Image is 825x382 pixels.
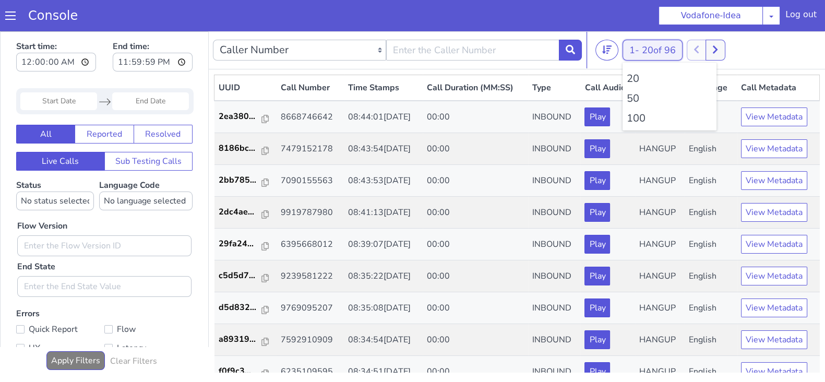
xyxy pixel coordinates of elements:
[685,293,737,325] td: English
[219,142,273,155] a: 2bb785...
[110,325,157,335] h6: Clear Filters
[685,134,737,165] td: English
[685,325,737,356] td: English
[584,108,610,127] button: Play
[16,121,105,139] button: Live Calls
[277,165,344,197] td: 9919787980
[16,160,94,179] select: Status
[219,238,262,250] p: c5d5d7...
[219,79,273,91] a: 2ea380...
[423,293,528,325] td: 00:00
[134,93,193,112] button: Resolved
[528,44,581,70] th: Type
[741,267,807,286] button: View Metadata
[528,165,581,197] td: INBOUND
[219,333,262,346] p: f0f9c3...
[219,174,273,187] a: 2dc4ae...
[584,172,610,190] button: Play
[17,245,192,266] input: Enter the End State Value
[528,229,581,261] td: INBOUND
[528,69,581,102] td: INBOUND
[423,165,528,197] td: 00:00
[277,229,344,261] td: 9239581222
[277,134,344,165] td: 7090155563
[423,197,528,229] td: 00:00
[635,134,685,165] td: HANGUP
[741,76,807,95] button: View Metadata
[16,6,96,43] label: Start time:
[423,44,528,70] th: Call Duration (MM:SS)
[528,134,581,165] td: INBOUND
[219,79,262,91] p: 2ea380...
[277,44,344,70] th: Call Number
[627,59,712,75] li: 50
[627,79,712,95] li: 100
[219,142,262,155] p: 2bb785...
[580,44,635,70] th: Call Audio
[635,229,685,261] td: HANGUP
[685,165,737,197] td: English
[104,309,193,324] label: Latency
[20,61,97,79] input: Start Date
[635,293,685,325] td: HANGUP
[344,165,423,197] td: 08:41:13[DATE]
[423,69,528,102] td: 00:00
[741,235,807,254] button: View Metadata
[219,302,262,314] p: a89319...
[219,270,273,282] a: d5d832...
[423,134,528,165] td: 00:00
[623,8,683,29] button: 1- 20of 96
[219,206,262,219] p: 29fa24...
[219,302,273,314] a: a89319...
[685,102,737,134] td: English
[277,261,344,293] td: 9769095207
[16,93,75,112] button: All
[741,172,807,190] button: View Metadata
[219,206,273,219] a: 29fa24...
[344,102,423,134] td: 08:43:54[DATE]
[16,8,90,23] a: Console
[584,331,610,350] button: Play
[741,140,807,159] button: View Metadata
[423,229,528,261] td: 00:00
[741,299,807,318] button: View Metadata
[277,69,344,102] td: 8668746642
[344,69,423,102] td: 08:44:01[DATE]
[685,197,737,229] td: English
[635,165,685,197] td: HANGUP
[627,40,712,55] li: 20
[528,325,581,356] td: INBOUND
[277,197,344,229] td: 6395668012
[277,325,344,356] td: 6235109595
[16,309,104,324] label: UX
[344,325,423,356] td: 08:34:51[DATE]
[104,291,193,305] label: Flow
[16,21,96,40] input: Start time:
[104,121,193,139] button: Sub Testing Calls
[685,229,737,261] td: English
[528,197,581,229] td: INBOUND
[277,102,344,134] td: 7479152178
[423,325,528,356] td: 00:00
[659,6,763,25] button: Vodafone-Idea
[344,293,423,325] td: 08:34:54[DATE]
[219,270,262,282] p: d5d832...
[344,44,423,70] th: Time Stamps
[685,261,737,293] td: English
[584,235,610,254] button: Play
[642,13,676,25] span: 20 of 96
[528,293,581,325] td: INBOUND
[99,148,193,179] label: Language Code
[635,197,685,229] td: HANGUP
[344,261,423,293] td: 08:35:08[DATE]
[528,261,581,293] td: INBOUND
[737,44,820,70] th: Call Metadata
[16,291,104,305] label: Quick Report
[277,293,344,325] td: 7592910909
[635,261,685,293] td: HANGUP
[584,299,610,318] button: Play
[785,8,817,25] div: Log out
[741,108,807,127] button: View Metadata
[99,160,193,179] select: Language Code
[113,21,193,40] input: End time:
